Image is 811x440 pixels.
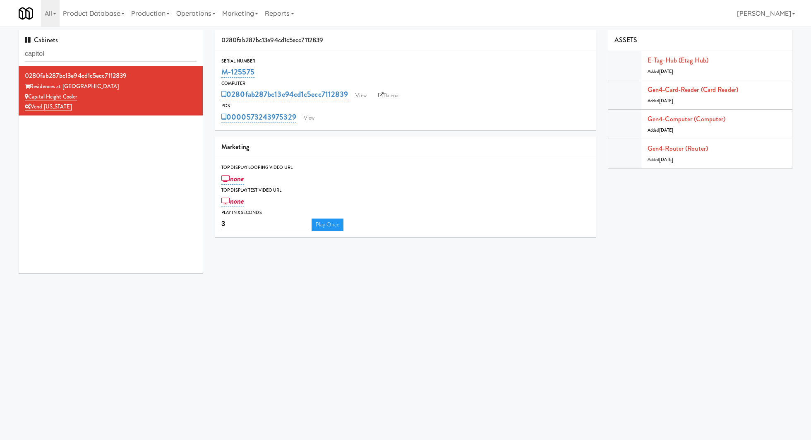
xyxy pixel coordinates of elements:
div: Residences at [GEOGRAPHIC_DATA] [25,82,197,92]
a: View [300,112,319,124]
a: 0280fab287bc13e94cd1c5ecc7112839 [221,89,348,100]
div: Serial Number [221,57,590,65]
input: Search cabinets [25,46,197,62]
div: 0280fab287bc13e94cd1c5ecc7112839 [215,30,596,51]
span: [DATE] [659,68,674,75]
span: Added [648,127,673,133]
li: 0280fab287bc13e94cd1c5ecc7112839Residences at [GEOGRAPHIC_DATA] Capital Height CoolerVend [US_STATE] [19,66,203,115]
span: [DATE] [659,156,674,163]
div: Play in X seconds [221,209,590,217]
div: Top Display Looping Video Url [221,163,590,172]
a: Gen4-card-reader (Card Reader) [648,85,738,94]
a: M-125575 [221,66,254,78]
a: Balena [374,89,403,102]
span: Added [648,68,673,75]
span: Added [648,98,673,104]
div: POS [221,102,590,110]
a: E-tag-hub (Etag Hub) [648,55,708,65]
span: [DATE] [659,127,674,133]
a: Vend [US_STATE] [25,103,72,111]
span: Added [648,156,673,163]
span: Cabinets [25,35,58,45]
div: Computer [221,79,590,88]
a: Capital Height Cooler [25,93,77,101]
img: Micromart [19,6,33,21]
a: Gen4-computer (Computer) [648,114,725,124]
a: Gen4-router (Router) [648,144,708,153]
div: 0280fab287bc13e94cd1c5ecc7112839 [25,70,197,82]
a: View [351,89,370,102]
div: Top Display Test Video Url [221,186,590,195]
span: [DATE] [659,98,674,104]
a: none [221,173,244,185]
span: ASSETS [614,35,638,45]
a: 0000573243975329 [221,111,296,123]
a: none [221,195,244,207]
a: Play Once [312,219,343,231]
span: Marketing [221,142,249,151]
